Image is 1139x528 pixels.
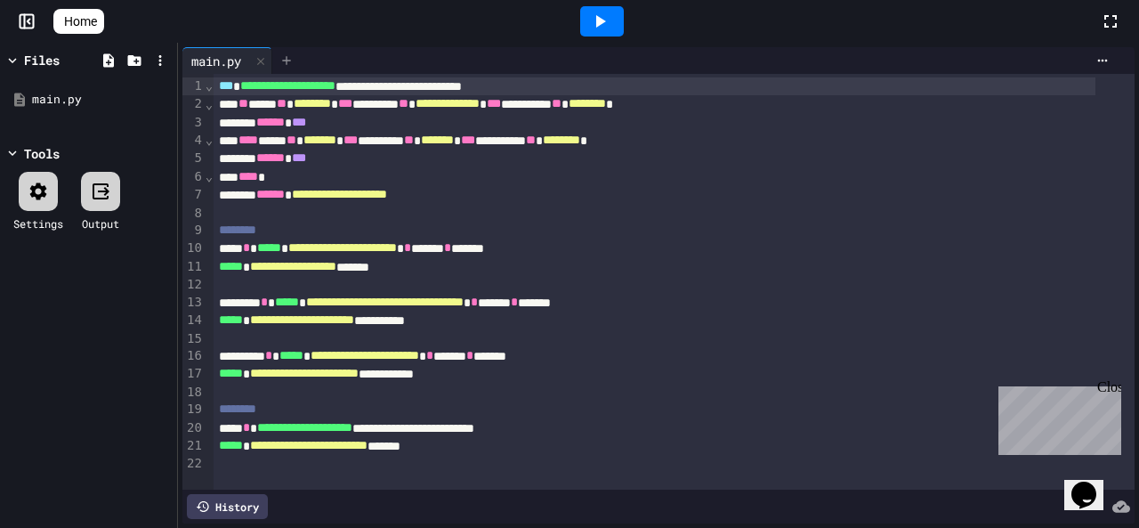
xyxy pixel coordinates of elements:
div: 18 [182,384,205,402]
div: 8 [182,205,205,223]
div: 7 [182,186,205,204]
div: 21 [182,437,205,455]
div: 16 [182,347,205,365]
div: 19 [182,401,205,418]
span: Fold line [205,133,214,147]
div: main.py [182,47,272,74]
div: 6 [182,168,205,186]
div: 1 [182,77,205,95]
div: Chat with us now!Close [7,7,123,113]
div: 4 [182,132,205,150]
div: main.py [182,52,250,70]
div: main.py [32,91,171,109]
div: 22 [182,455,205,473]
div: Files [24,51,60,69]
iframe: chat widget [991,379,1121,455]
div: 15 [182,330,205,348]
a: Home [53,9,104,34]
div: History [187,494,268,519]
div: 12 [182,276,205,294]
div: 14 [182,312,205,329]
div: 2 [182,95,205,113]
span: Fold line [205,78,214,93]
div: 3 [182,114,205,132]
div: Output [82,215,119,232]
span: Fold line [205,169,214,183]
div: 11 [182,258,205,276]
div: 5 [182,150,205,167]
span: Fold line [205,97,214,111]
div: 10 [182,240,205,257]
div: Tools [24,144,60,163]
span: Home [64,12,97,30]
div: 13 [182,294,205,312]
div: 20 [182,419,205,437]
iframe: chat widget [1064,457,1121,510]
div: Settings [13,215,63,232]
div: 17 [182,365,205,383]
div: 9 [182,222,205,240]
